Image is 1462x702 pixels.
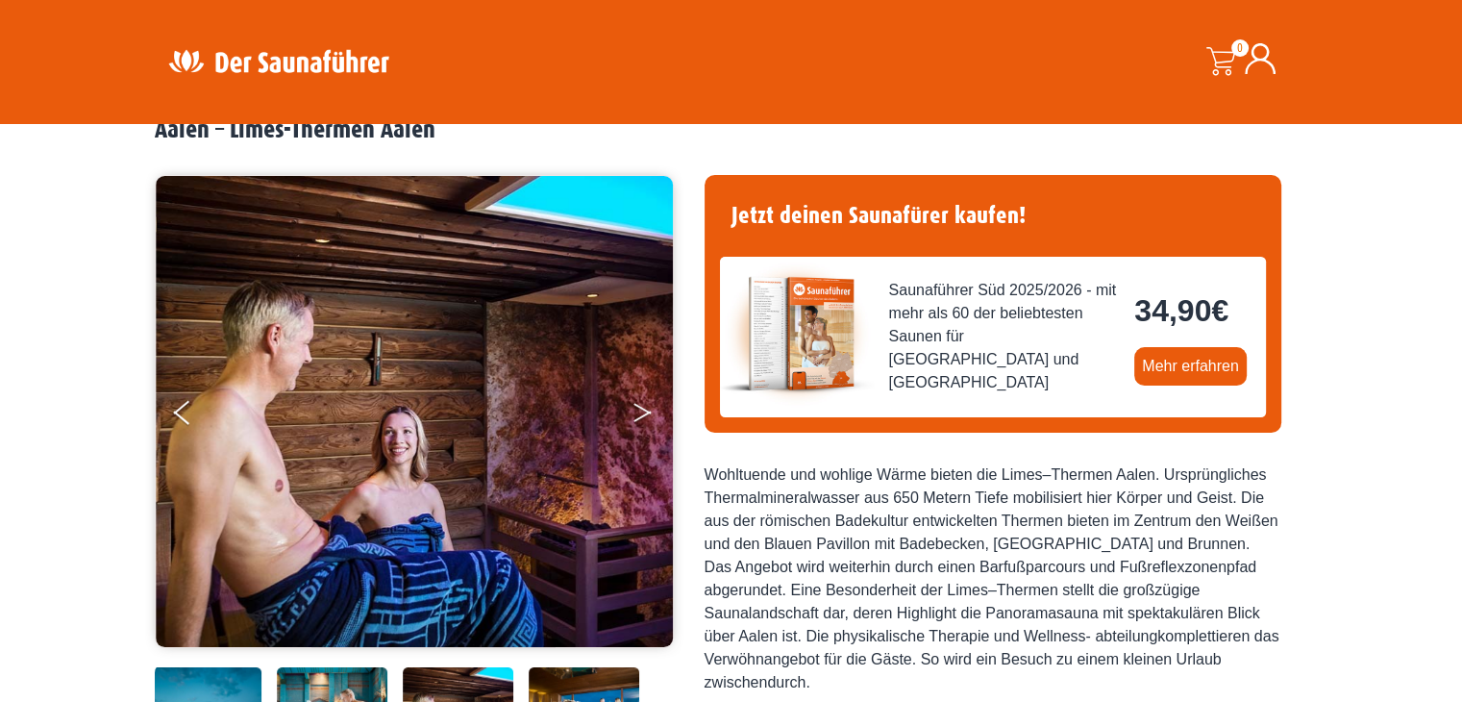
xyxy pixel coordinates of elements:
button: Previous [174,392,222,440]
div: Wohltuende und wohlige Wärme bieten die Limes–Thermen Aalen. Ursprüngliches Thermalmineralwasser ... [705,464,1281,694]
h2: Aalen – Limes-Thermen Aalen [155,115,1308,145]
img: der-saunafuehrer-2025-sued.jpg [720,257,874,411]
bdi: 34,90 [1134,293,1228,328]
a: Mehr erfahren [1134,347,1247,386]
span: 0 [1231,39,1249,57]
span: Saunaführer Süd 2025/2026 - mit mehr als 60 der beliebtesten Saunen für [GEOGRAPHIC_DATA] und [GE... [889,279,1120,394]
span: € [1211,293,1228,328]
h4: Jetzt deinen Saunafürer kaufen! [720,190,1266,241]
button: Next [632,392,680,440]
